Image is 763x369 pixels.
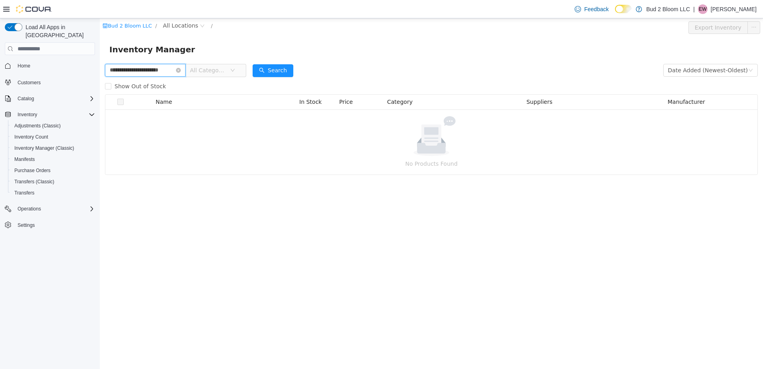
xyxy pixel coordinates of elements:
[14,167,51,174] span: Purchase Orders
[22,23,95,39] span: Load All Apps in [GEOGRAPHIC_DATA]
[571,1,612,17] a: Feedback
[11,121,64,131] a: Adjustments (Classic)
[11,177,95,186] span: Transfers (Classic)
[14,110,95,119] span: Inventory
[14,78,44,87] a: Customers
[11,121,95,131] span: Adjustments (Classic)
[14,179,54,185] span: Transfers (Classic)
[76,50,81,54] i: icon: close-circle
[11,155,38,164] a: Manifests
[14,220,95,230] span: Settings
[14,204,95,214] span: Operations
[2,76,98,88] button: Customers
[153,46,194,59] button: icon: searchSearch
[8,165,98,176] button: Purchase Orders
[11,143,95,153] span: Inventory Manager (Classic)
[55,4,57,10] span: /
[11,132,95,142] span: Inventory Count
[8,176,98,187] button: Transfers (Classic)
[14,61,95,71] span: Home
[12,65,69,71] span: Show Out of Stock
[646,4,690,14] p: Bud 2 Bloom LLC
[16,5,52,13] img: Cova
[11,143,77,153] a: Inventory Manager (Classic)
[90,48,127,56] span: All Categories
[648,3,660,16] button: icon: ellipsis
[2,93,98,104] button: Catalog
[15,141,648,150] p: No Products Found
[2,203,98,214] button: Operations
[711,4,757,14] p: [PERSON_NAME]
[14,94,37,103] button: Catalog
[14,156,35,163] span: Manifests
[287,80,313,87] span: Category
[648,50,653,55] i: icon: down
[3,4,52,10] a: icon: shopBud 2 Bloom LLC
[2,109,98,120] button: Inventory
[693,4,695,14] p: |
[8,143,98,154] button: Inventory Manager (Classic)
[14,61,34,71] a: Home
[11,166,54,175] a: Purchase Orders
[11,188,95,198] span: Transfers
[18,79,41,86] span: Customers
[11,188,38,198] a: Transfers
[568,46,648,58] div: Date Added (Newest-Oldest)
[239,80,253,87] span: Price
[14,94,95,103] span: Catalog
[130,50,135,55] i: icon: down
[14,123,61,129] span: Adjustments (Classic)
[14,204,44,214] button: Operations
[8,154,98,165] button: Manifests
[11,177,57,186] a: Transfers (Classic)
[56,80,72,87] span: Name
[14,110,40,119] button: Inventory
[2,60,98,71] button: Home
[11,132,51,142] a: Inventory Count
[14,134,48,140] span: Inventory Count
[8,131,98,143] button: Inventory Count
[18,63,30,69] span: Home
[2,219,98,231] button: Settings
[698,4,708,14] div: Edmund Waldron
[18,111,37,118] span: Inventory
[568,80,605,87] span: Manufacturer
[63,3,98,12] span: All Locations
[615,5,632,13] input: Dark Mode
[5,57,95,252] nav: Complex example
[18,95,34,102] span: Catalog
[11,155,95,164] span: Manifests
[11,166,95,175] span: Purchase Orders
[18,206,41,212] span: Operations
[14,77,95,87] span: Customers
[584,5,609,13] span: Feedback
[111,4,113,10] span: /
[14,220,38,230] a: Settings
[18,222,35,228] span: Settings
[14,190,34,196] span: Transfers
[3,5,8,10] i: icon: shop
[8,120,98,131] button: Adjustments (Classic)
[427,80,453,87] span: Suppliers
[14,145,74,151] span: Inventory Manager (Classic)
[589,3,648,16] button: Export Inventory
[699,4,706,14] span: EW
[10,25,100,38] span: Inventory Manager
[200,80,222,87] span: In Stock
[8,187,98,198] button: Transfers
